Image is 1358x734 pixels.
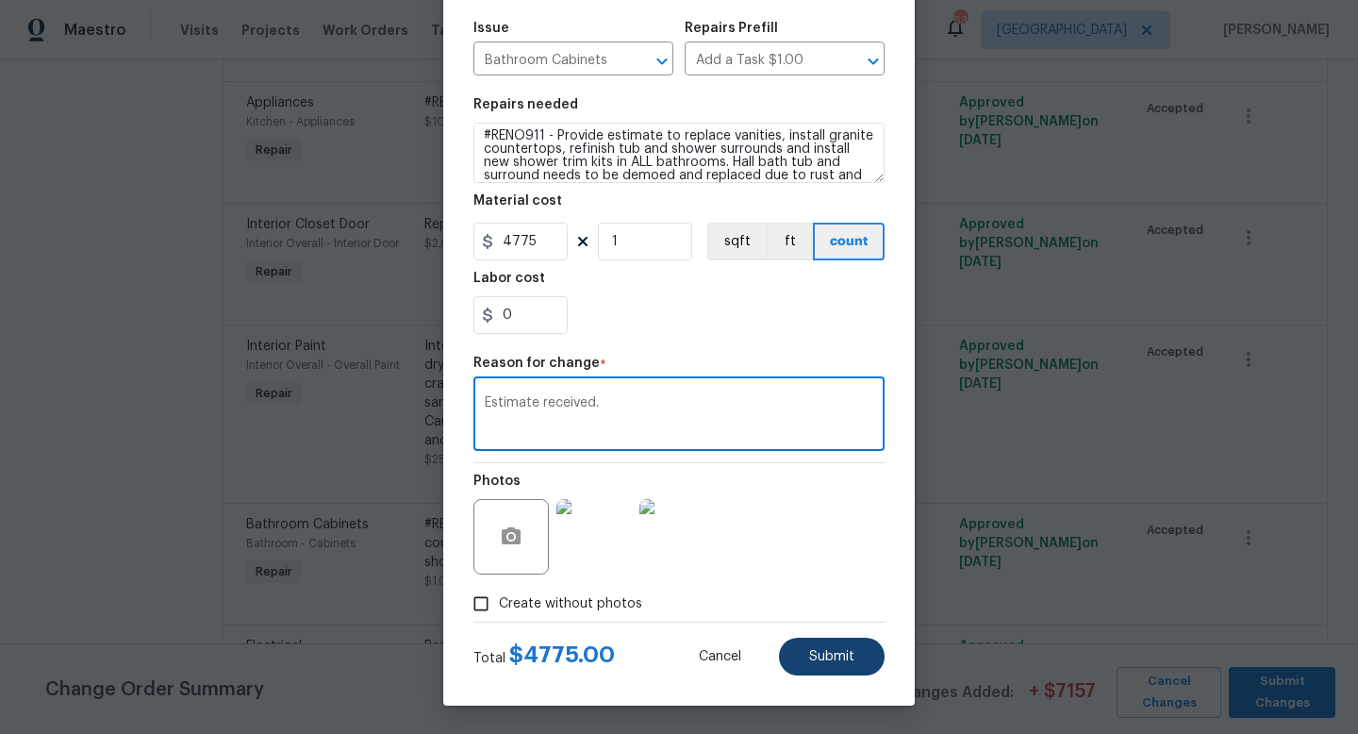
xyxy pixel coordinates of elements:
button: Open [860,48,886,75]
button: sqft [707,223,766,260]
h5: Issue [473,22,509,35]
h5: Material cost [473,194,562,208]
h5: Photos [473,475,521,488]
span: Create without photos [499,594,642,614]
button: Cancel [669,638,771,676]
button: ft [766,223,813,260]
h5: Labor cost [473,272,545,285]
textarea: Estimate received. [485,396,873,436]
div: Total [473,645,615,668]
h5: Reason for change [473,357,600,370]
button: count [813,223,885,260]
span: Cancel [699,650,741,664]
h5: Repairs Prefill [685,22,778,35]
button: Submit [779,638,885,676]
textarea: #RENO911 - Provide estimate to replace vanities, install granite countertops, refinish tub and sh... [473,123,885,183]
button: Open [649,48,675,75]
h5: Repairs needed [473,98,578,111]
span: $ 4775.00 [509,643,615,666]
span: Submit [809,650,854,664]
